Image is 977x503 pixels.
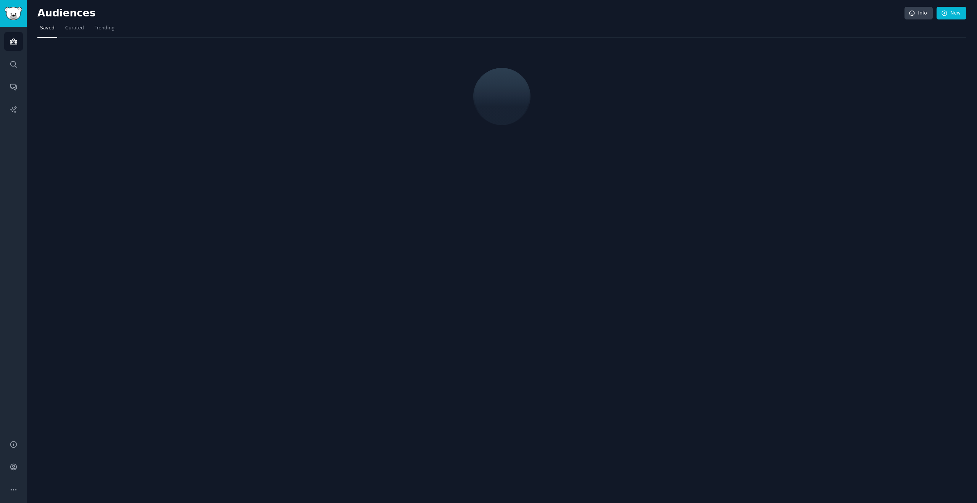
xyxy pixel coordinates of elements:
h2: Audiences [37,7,904,19]
a: New [937,7,966,20]
img: GummySearch logo [5,7,22,20]
span: Saved [40,25,55,32]
a: Trending [92,22,117,38]
span: Trending [95,25,114,32]
a: Info [904,7,933,20]
span: Curated [65,25,84,32]
a: Saved [37,22,57,38]
a: Curated [63,22,87,38]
